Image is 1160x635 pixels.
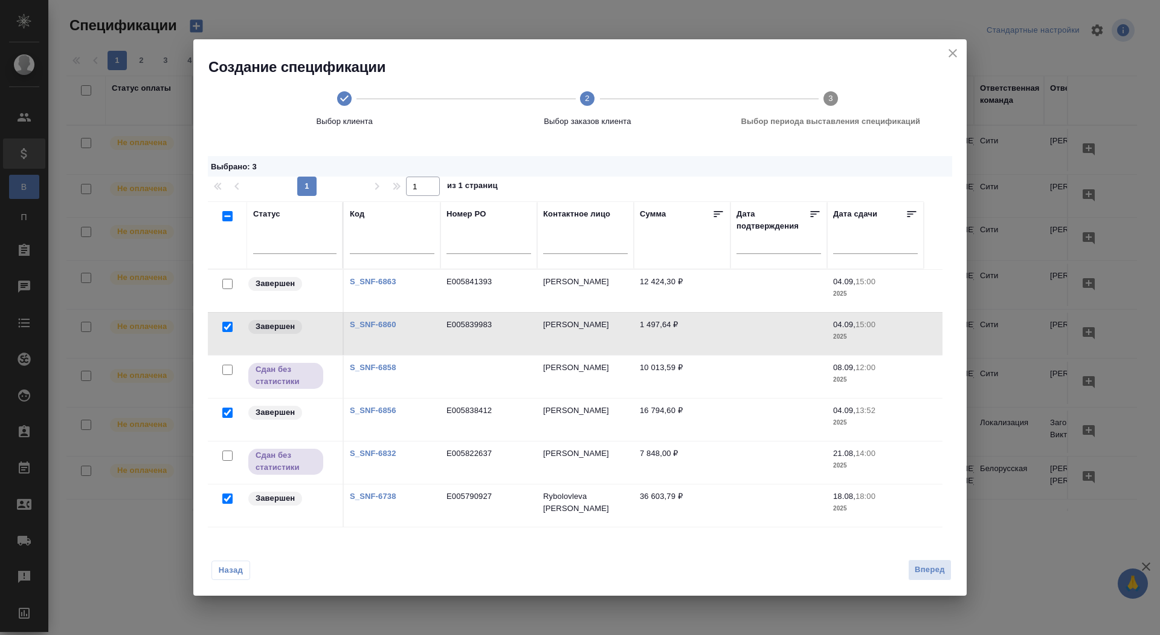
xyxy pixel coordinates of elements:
p: 2025 [833,374,918,386]
td: E005841393 [440,270,537,312]
td: [PERSON_NAME] [537,313,634,355]
span: Вперед [915,563,945,577]
div: Контактное лицо [543,208,610,220]
p: 21.08, [833,449,855,458]
span: из 1 страниц [447,178,498,196]
a: S_SNF-6863 [350,277,396,286]
p: 18:00 [855,492,875,501]
td: [PERSON_NAME] [537,270,634,312]
td: 36 603,79 ₽ [634,484,730,527]
td: [PERSON_NAME] [537,441,634,484]
text: 3 [828,94,833,103]
p: Завершен [256,406,295,418]
p: 04.09, [833,320,855,329]
td: [PERSON_NAME] [537,399,634,441]
h2: Создание спецификации [208,57,967,77]
p: 2025 [833,288,918,300]
td: 1 497,64 ₽ [634,313,730,355]
p: 15:00 [855,320,875,329]
td: 12 424,30 ₽ [634,270,730,312]
td: 16 794,60 ₽ [634,399,730,441]
td: Rybolovleva [PERSON_NAME] [537,484,634,527]
p: 2025 [833,460,918,472]
p: 2025 [833,331,918,343]
div: Дата подтверждения [736,208,809,232]
p: 04.09, [833,277,855,286]
span: Выбор заказов клиента [471,116,704,128]
td: E005838412 [440,399,537,441]
p: 2025 [833,417,918,429]
p: 14:00 [855,449,875,458]
span: Назад [218,564,243,576]
div: Номер PO [446,208,486,220]
div: Дата сдачи [833,208,877,224]
div: Статус [253,208,280,220]
p: 12:00 [855,363,875,372]
p: 04.09, [833,406,855,415]
td: 10 013,59 ₽ [634,356,730,398]
div: Сумма [640,208,666,224]
span: Выбор клиента [228,116,461,128]
p: 15:00 [855,277,875,286]
p: Сдан без статистики [256,363,316,388]
button: Назад [211,561,250,580]
span: Выбор периода выставления спецификаций [714,116,947,128]
td: 7 848,00 ₽ [634,441,730,484]
a: S_SNF-6832 [350,449,396,458]
button: Вперед [908,559,952,581]
p: Сдан без статистики [256,449,316,474]
p: 13:52 [855,406,875,415]
a: S_SNF-6858 [350,363,396,372]
a: S_SNF-6860 [350,320,396,329]
button: close [944,44,962,62]
div: Код [350,208,364,220]
span: Выбрано : 3 [211,162,257,171]
td: E005839983 [440,313,537,355]
text: 2 [585,94,590,103]
td: E005790927 [440,484,537,527]
p: 2025 [833,503,918,515]
td: E005822637 [440,441,537,484]
p: 08.09, [833,363,855,372]
a: S_SNF-6738 [350,492,396,501]
a: S_SNF-6856 [350,406,396,415]
p: Завершен [256,321,295,333]
td: [PERSON_NAME] [537,356,634,398]
p: 18.08, [833,492,855,501]
p: Завершен [256,492,295,504]
p: Завершен [256,278,295,290]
